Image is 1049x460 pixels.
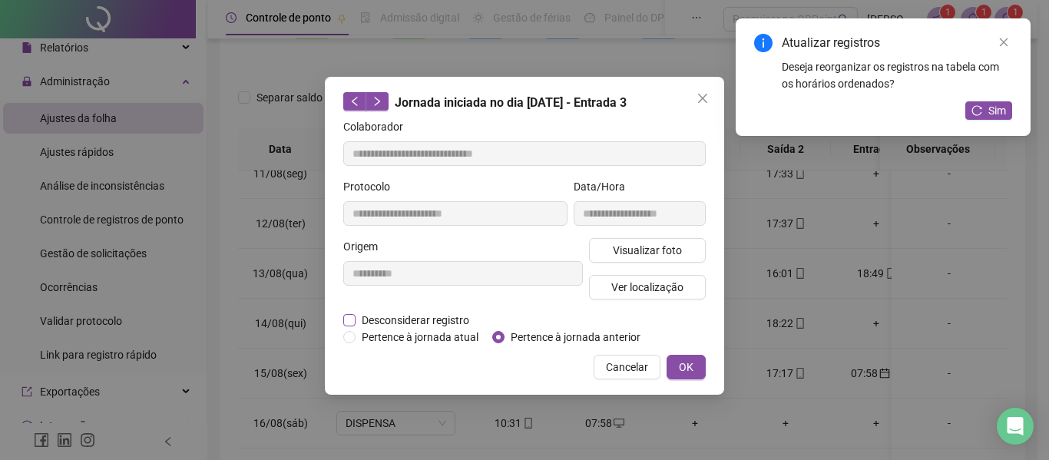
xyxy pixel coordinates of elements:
button: Visualizar foto [589,238,706,263]
span: Cancelar [606,359,648,376]
span: Visualizar foto [613,242,682,259]
span: left [349,96,360,107]
span: Sim [988,102,1006,119]
span: close [998,37,1009,48]
span: right [372,96,382,107]
span: OK [679,359,693,376]
button: Close [690,86,715,111]
label: Protocolo [343,178,400,195]
button: Cancelar [594,355,660,379]
button: Ver localização [589,275,706,299]
button: left [343,92,366,111]
span: info-circle [754,34,773,52]
span: Desconsiderar registro [356,312,475,329]
div: Jornada iniciada no dia [DATE] - Entrada 3 [343,92,706,112]
span: Pertence à jornada atual [356,329,485,346]
span: close [697,92,709,104]
span: Pertence à jornada anterior [505,329,647,346]
label: Data/Hora [574,178,635,195]
button: OK [667,355,706,379]
span: reload [971,105,982,116]
button: Sim [965,101,1012,120]
div: Atualizar registros [782,34,1012,52]
label: Origem [343,238,388,255]
div: Deseja reorganizar os registros na tabela com os horários ordenados? [782,58,1012,92]
span: Ver localização [611,279,683,296]
label: Colaborador [343,118,413,135]
div: Open Intercom Messenger [997,408,1034,445]
button: right [366,92,389,111]
a: Close [995,34,1012,51]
